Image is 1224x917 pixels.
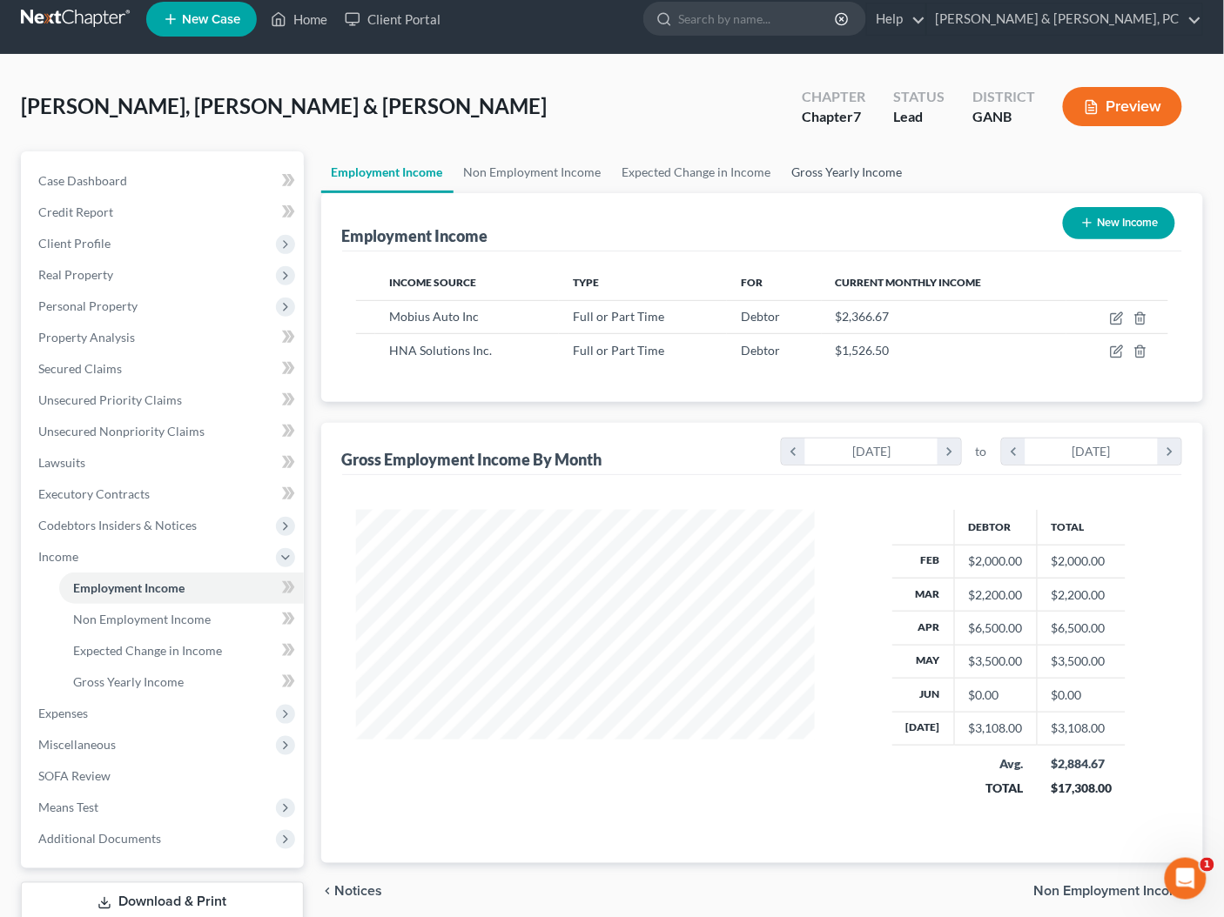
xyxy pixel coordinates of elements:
span: Mobius Auto Inc [389,309,479,324]
span: $2,366.67 [836,309,890,324]
span: Miscellaneous [38,737,116,752]
i: chevron_left [782,438,805,465]
span: Type [573,276,599,289]
div: GANB [972,107,1035,127]
span: Non Employment Income [73,612,211,626]
span: Full or Part Time [573,343,664,358]
th: May [892,645,955,678]
span: Unsecured Nonpriority Claims [38,424,205,438]
span: Means Test [38,800,98,814]
span: Client Profile [38,236,111,251]
th: Apr [892,612,955,645]
span: Property Analysis [38,330,135,345]
div: TOTAL [968,780,1023,797]
span: Secured Claims [38,361,122,376]
iframe: Intercom live chat [1165,858,1207,900]
span: SOFA Review [38,768,111,783]
th: Total [1037,510,1126,545]
a: Employment Income [321,151,454,193]
div: $17,308.00 [1051,780,1112,797]
span: Lawsuits [38,455,85,470]
span: Non Employment Income [1034,884,1189,898]
span: Current Monthly Income [836,276,982,289]
span: $1,526.50 [836,343,890,358]
span: Debtor [741,309,780,324]
span: Personal Property [38,298,138,313]
button: Preview [1063,87,1182,126]
a: Non Employment Income [59,604,304,635]
div: $6,500.00 [969,619,1023,637]
i: chevron_left [1002,438,1026,465]
div: $2,884.67 [1051,755,1112,773]
span: Income [38,549,78,564]
span: Notices [335,884,383,898]
span: 1 [1200,858,1214,872]
div: Avg. [968,755,1023,773]
a: Unsecured Priority Claims [24,385,304,416]
td: $3,108.00 [1037,712,1126,745]
span: Additional Documents [38,831,161,846]
a: Non Employment Income [454,151,612,193]
div: Lead [893,107,945,127]
span: HNA Solutions Inc. [389,343,492,358]
input: Search by name... [678,3,837,35]
span: Credit Report [38,204,113,219]
div: [DATE] [1026,438,1159,465]
span: Executory Contracts [38,486,150,501]
span: Case Dashboard [38,173,127,188]
span: 7 [853,108,861,124]
th: Jun [892,679,955,712]
span: to [976,443,987,460]
span: Codebtors Insiders & Notices [38,518,197,532]
a: SOFA Review [24,760,304,792]
a: Expected Change in Income [59,635,304,666]
a: Client Portal [336,3,449,35]
a: Secured Claims [24,353,304,385]
i: chevron_right [938,438,961,465]
span: Full or Part Time [573,309,664,324]
div: $2,200.00 [969,586,1023,604]
div: $0.00 [969,686,1023,704]
a: [PERSON_NAME] & [PERSON_NAME], PC [927,3,1202,35]
button: chevron_left Notices [321,884,383,898]
span: [PERSON_NAME], [PERSON_NAME] & [PERSON_NAME] [21,93,547,118]
div: Chapter [802,107,865,127]
div: [DATE] [805,438,938,465]
th: Mar [892,578,955,611]
div: $3,108.00 [969,720,1023,737]
span: Income Source [389,276,476,289]
div: Employment Income [342,225,488,246]
span: Expenses [38,706,88,720]
a: Help [867,3,925,35]
div: District [972,87,1035,107]
span: Unsecured Priority Claims [38,392,182,407]
a: Case Dashboard [24,165,304,197]
div: Status [893,87,945,107]
td: $2,000.00 [1037,545,1126,578]
i: chevron_left [321,884,335,898]
span: Real Property [38,267,113,282]
a: Property Analysis [24,322,304,353]
td: $2,200.00 [1037,578,1126,611]
button: Non Employment Income chevron_right [1034,884,1203,898]
span: Expected Change in Income [73,643,222,658]
span: Employment Income [73,580,185,595]
a: Executory Contracts [24,479,304,510]
button: New Income [1063,207,1175,239]
div: $2,000.00 [969,552,1023,570]
div: $3,500.00 [969,653,1023,670]
td: $6,500.00 [1037,612,1126,645]
i: chevron_right [1158,438,1181,465]
div: Gross Employment Income By Month [342,449,602,470]
span: For [741,276,763,289]
span: New Case [182,13,240,26]
th: Feb [892,545,955,578]
a: Employment Income [59,572,304,604]
td: $3,500.00 [1037,645,1126,678]
th: Debtor [954,510,1037,545]
span: Debtor [741,343,780,358]
td: $0.00 [1037,679,1126,712]
a: Lawsuits [24,447,304,479]
div: Chapter [802,87,865,107]
th: [DATE] [892,712,955,745]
